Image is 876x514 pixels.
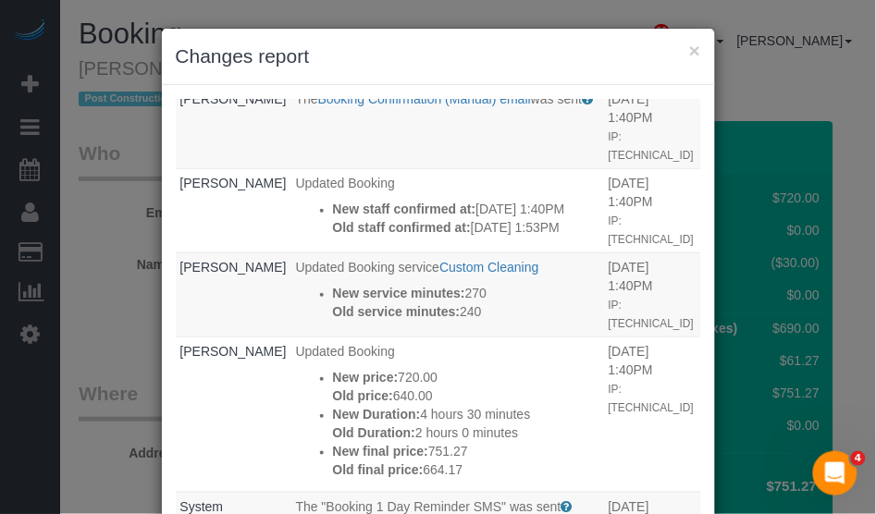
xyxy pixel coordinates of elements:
[291,337,604,492] td: What
[296,92,318,106] span: The
[180,176,287,190] a: [PERSON_NAME]
[176,84,291,168] td: Who
[604,168,701,252] td: When
[813,451,857,496] iframe: Intercom live chat
[180,260,287,275] a: [PERSON_NAME]
[333,202,476,216] strong: New staff confirmed at:
[333,442,599,460] p: 751.27
[333,423,599,442] p: 2 hours 0 minutes
[609,130,695,162] small: IP: [TECHNICAL_ID]
[333,407,421,422] strong: New Duration:
[604,252,701,337] td: When
[333,425,415,440] strong: Old Duration:
[176,43,701,70] h3: Changes report
[333,220,471,235] strong: Old staff confirmed at:
[333,462,424,477] strong: Old final price:
[333,218,599,237] p: [DATE] 1:53PM
[176,337,291,492] td: Who
[609,214,695,246] small: IP: [TECHNICAL_ID]
[689,41,700,60] button: ×
[439,260,538,275] a: Custom Cleaning
[333,388,393,403] strong: Old price:
[333,284,599,302] p: 270
[333,302,599,321] p: 240
[291,168,604,252] td: What
[333,286,465,300] strong: New service minutes:
[180,499,224,514] a: System
[604,84,701,168] td: When
[296,499,561,514] span: The "Booking 1 Day Reminder SMS" was sent
[333,386,599,405] p: 640.00
[333,370,399,385] strong: New price:
[180,344,287,359] a: [PERSON_NAME]
[176,168,291,252] td: Who
[333,405,599,423] p: 4 hours 30 minutes
[291,252,604,337] td: What
[851,451,866,466] span: 4
[333,460,599,479] p: 664.17
[318,92,531,106] a: Booking Confirmation (Manual) email
[296,260,440,275] span: Updated Booking service
[296,176,395,190] span: Updated Booking
[609,383,695,414] small: IP: [TECHNICAL_ID]
[333,200,599,218] p: [DATE] 1:40PM
[604,337,701,492] td: When
[609,299,695,330] small: IP: [TECHNICAL_ID]
[291,84,604,168] td: What
[531,92,582,106] span: was sent
[180,92,287,106] a: [PERSON_NAME]
[296,344,395,359] span: Updated Booking
[333,304,461,319] strong: Old service minutes:
[333,368,599,386] p: 720.00
[176,252,291,337] td: Who
[333,444,428,459] strong: New final price:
